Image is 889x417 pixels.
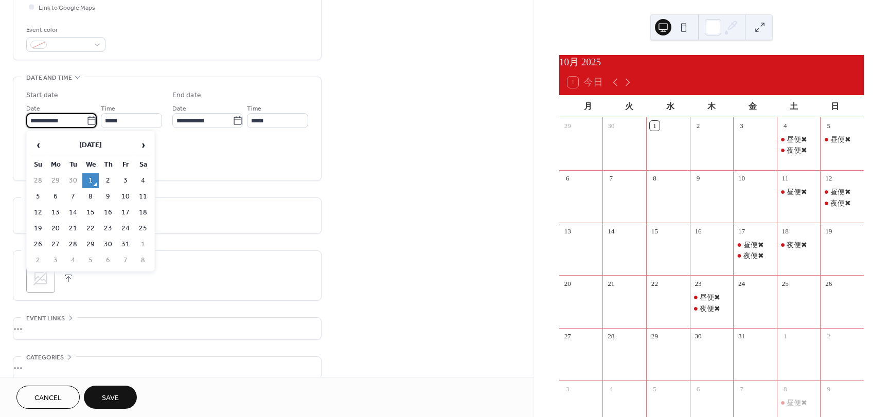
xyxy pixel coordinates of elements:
div: 28 [607,332,616,341]
td: 5 [82,253,99,268]
span: Cancel [34,393,62,404]
div: 2 [824,332,833,341]
div: 夜便✖ [733,250,777,261]
div: 金 [732,95,773,117]
span: Date [26,103,40,114]
div: 昼便✖ [820,187,864,197]
div: 30 [607,121,616,130]
td: 9 [100,189,116,204]
div: 月 [567,95,609,117]
div: ; [26,264,55,293]
div: 6 [563,174,572,183]
div: 15 [650,226,659,235]
div: 夜便✖ [743,250,764,261]
div: Event color [26,25,103,35]
td: 8 [82,189,99,204]
span: Time [101,103,115,114]
div: 昼便✖ [743,240,764,250]
td: 28 [65,237,81,252]
td: 13 [47,205,64,220]
div: 夜便✖ [777,240,821,250]
div: 22 [650,279,659,288]
th: Tu [65,157,81,172]
div: Start date [26,90,58,101]
td: 7 [65,189,81,204]
div: 1 [650,121,659,130]
td: 6 [100,253,116,268]
div: 5 [824,121,833,130]
div: 20 [563,279,572,288]
div: 4 [780,121,790,130]
span: Save [102,393,119,404]
td: 19 [30,221,46,236]
div: 昼便✖ [787,134,807,144]
td: 17 [117,205,134,220]
div: 昼便✖ [787,187,807,197]
span: Event links [26,313,65,324]
div: 29 [563,121,572,130]
div: 昼便✖ [820,134,864,144]
td: 26 [30,237,46,252]
div: 8 [780,384,790,393]
th: Fr [117,157,134,172]
td: 21 [65,221,81,236]
div: End date [172,90,201,101]
div: 夜便✖ [787,145,807,155]
div: 6 [694,384,703,393]
div: 10月 2025 [559,55,864,70]
div: 27 [563,332,572,341]
td: 6 [47,189,64,204]
td: 11 [135,189,151,204]
div: 1 [780,332,790,341]
div: ••• [13,357,321,378]
td: 7 [117,253,134,268]
td: 22 [82,221,99,236]
td: 29 [47,173,64,188]
div: 3 [737,121,746,130]
div: 夜便✖ [820,198,864,208]
div: 9 [694,174,703,183]
div: 火 [609,95,650,117]
div: 23 [694,279,703,288]
th: Mo [47,157,64,172]
div: 夜便✖ [690,303,734,314]
td: 29 [82,237,99,252]
div: 夜便✖ [787,240,807,250]
td: 14 [65,205,81,220]
td: 24 [117,221,134,236]
td: 28 [30,173,46,188]
span: Categories [26,352,64,363]
div: 5 [650,384,659,393]
th: Sa [135,157,151,172]
div: 18 [780,226,790,235]
div: 17 [737,226,746,235]
span: ‹ [30,135,46,155]
div: 29 [650,332,659,341]
td: 1 [82,173,99,188]
td: 3 [47,253,64,268]
td: 2 [100,173,116,188]
td: 30 [100,237,116,252]
div: 9 [824,384,833,393]
td: 16 [100,205,116,220]
td: 30 [65,173,81,188]
div: 11 [780,174,790,183]
td: 27 [47,237,64,252]
div: 昼便✖ [690,292,734,302]
div: ••• [13,318,321,339]
div: 昼便✖ [777,187,821,197]
td: 4 [65,253,81,268]
div: 木 [691,95,732,117]
button: Save [84,386,137,409]
div: 昼便✖ [777,397,821,408]
div: 昼便✖ [777,134,821,144]
th: We [82,157,99,172]
div: 2 [694,121,703,130]
div: 13 [563,226,572,235]
div: 19 [824,226,833,235]
span: › [135,135,151,155]
div: 4 [607,384,616,393]
div: 10 [737,174,746,183]
td: 12 [30,205,46,220]
div: 昼便✖ [787,397,807,408]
